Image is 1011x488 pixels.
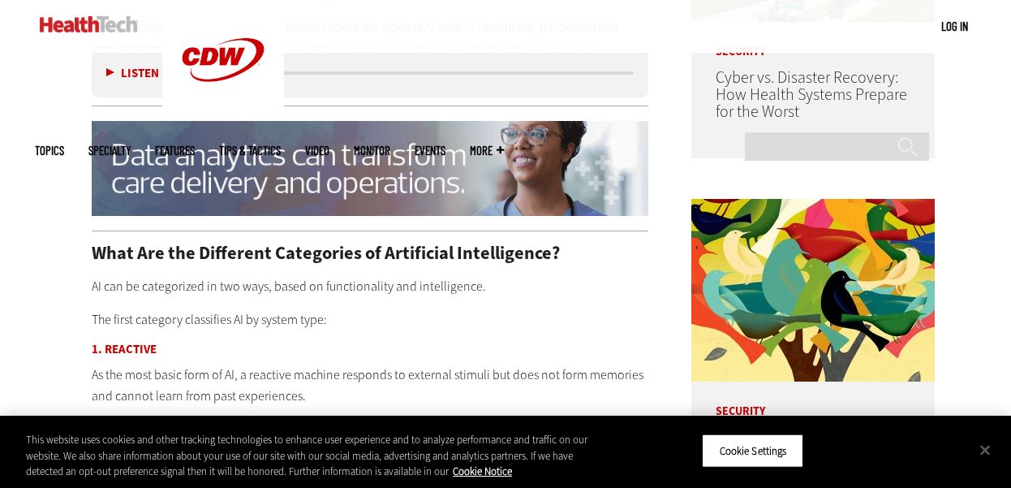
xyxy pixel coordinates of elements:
[92,244,648,262] h2: What Are the Different Categories of Artificial Intelligence?
[354,145,390,157] a: MonITor
[35,145,64,157] span: Topics
[691,199,935,382] img: abstract illustration of a tree
[88,145,131,157] span: Specialty
[92,276,648,297] p: AI can be categorized in two ways, based on functionality and intelligence.
[92,309,648,330] p: The first category classifies AI by system type:
[162,107,284,124] a: CDW
[92,343,648,356] h3: 1. Reactive
[155,145,195,157] a: Features
[92,365,648,406] p: As the most basic form of AI, a reactive machine responds to external stimuli but does not form m...
[470,145,504,157] span: More
[305,145,329,157] a: Video
[415,145,445,157] a: Events
[40,16,138,32] img: Home
[26,432,607,480] div: This website uses cookies and other tracking technologies to enhance user experience and to analy...
[702,434,803,468] button: Cookie Settings
[941,18,968,35] div: User menu
[941,19,968,33] a: Log in
[219,145,281,157] a: Tips & Tactics
[691,382,935,417] p: Security
[453,464,512,478] a: More information about your privacy
[967,432,1003,468] button: Close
